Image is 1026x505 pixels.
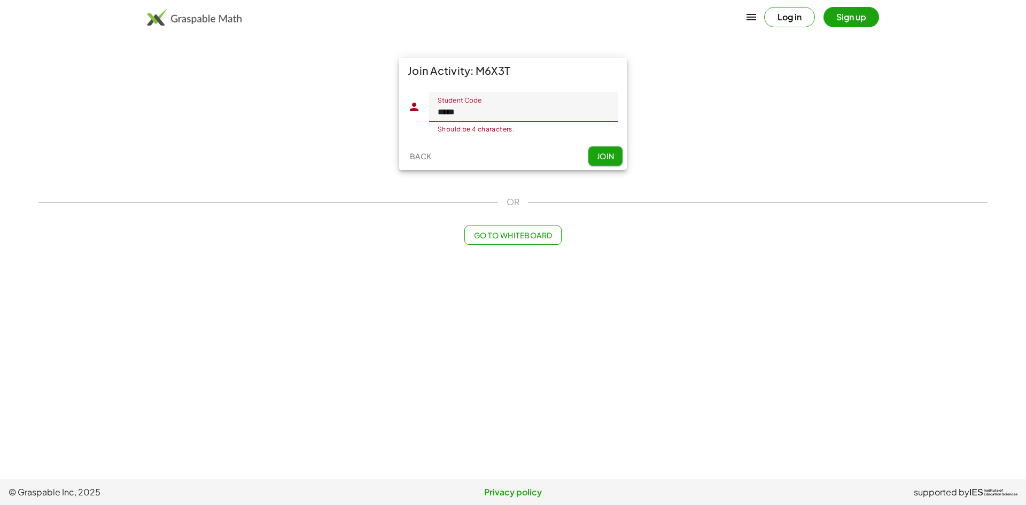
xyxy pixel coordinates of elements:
[764,7,815,27] button: Log in
[464,226,561,245] button: Go to Whiteboard
[588,146,623,166] button: Join
[969,487,983,498] span: IES
[914,486,969,499] span: supported by
[473,230,552,240] span: Go to Whiteboard
[438,126,610,133] div: Should be 4 characters.
[9,486,345,499] span: © Graspable Inc, 2025
[984,489,1017,496] span: Institute of Education Sciences
[823,7,879,27] button: Sign up
[399,58,627,83] div: Join Activity: M6X3T
[507,196,519,208] span: OR
[969,486,1017,499] a: IESInstitute ofEducation Sciences
[409,151,431,161] span: Back
[345,486,681,499] a: Privacy policy
[596,151,614,161] span: Join
[403,146,438,166] button: Back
